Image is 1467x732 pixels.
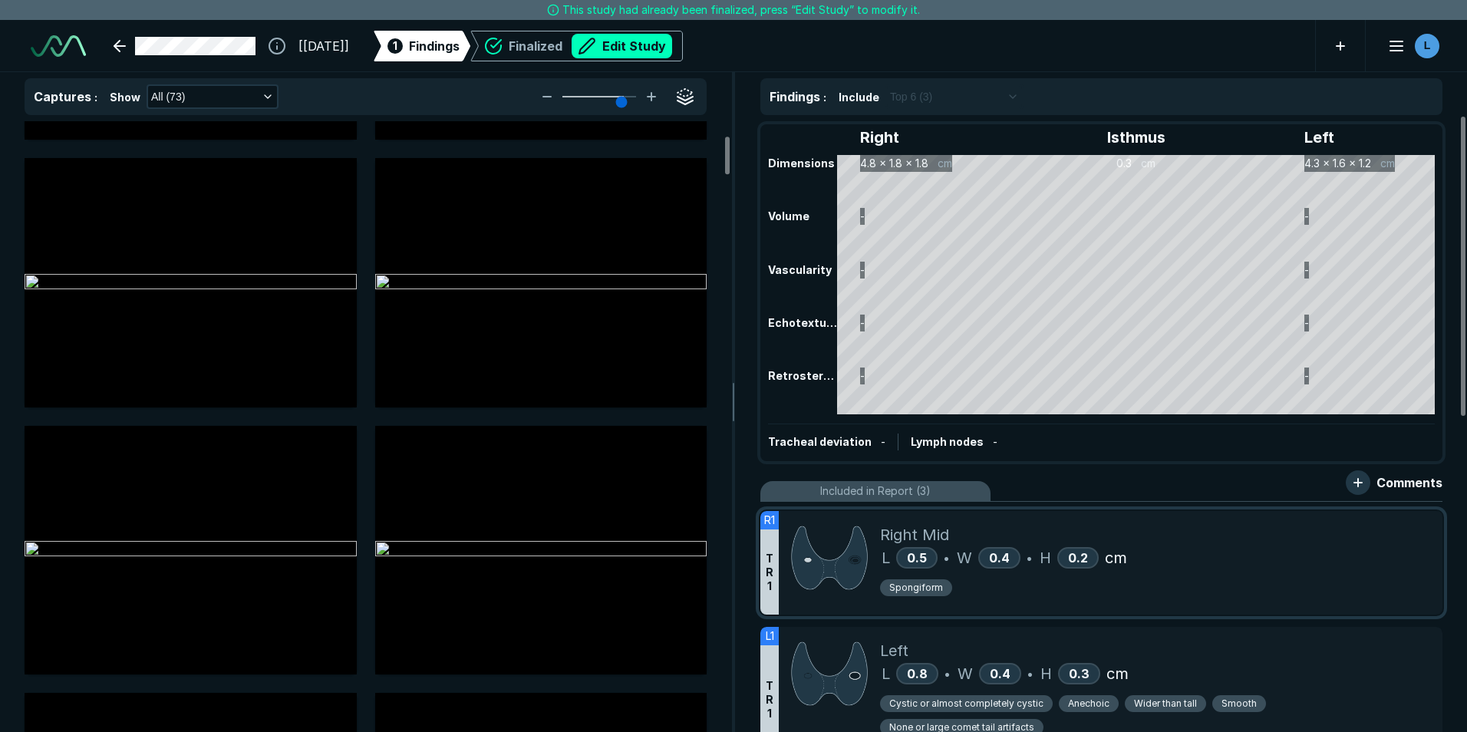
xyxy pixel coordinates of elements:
[562,2,920,18] span: This study had already been finalized, press “Edit Study” to modify it.
[1027,549,1032,567] span: •
[766,628,774,645] span: L1
[1040,662,1052,685] span: H
[889,581,943,595] span: Spongiform
[1105,546,1127,569] span: cm
[393,38,397,54] span: 1
[34,89,91,104] span: Captures
[766,679,773,720] span: T R 1
[907,550,927,565] span: 0.5
[958,662,973,685] span: W
[509,34,672,58] div: Finalized
[25,29,92,63] a: See-Mode Logo
[839,89,879,105] span: Include
[768,435,872,448] span: Tracheal deviation
[25,541,357,559] img: e01fcb02-6ff7-4d55-8afa-e45f6d297957
[1106,662,1129,685] span: cm
[957,546,972,569] span: W
[1221,697,1257,711] span: Smooth
[1134,697,1197,711] span: Wider than tall
[990,666,1010,681] span: 0.4
[25,274,357,292] img: be59c13a-2fe5-4d21-91c7-c12eb4b43b0e
[882,546,890,569] span: L
[1068,550,1088,565] span: 0.2
[823,91,826,104] span: :
[572,34,672,58] button: Edit Study
[470,31,683,61] div: FinalizedEdit Study
[880,523,949,546] span: Right Mid
[766,552,773,593] span: T R 1
[770,89,820,104] span: Findings
[374,31,470,61] div: 1Findings
[993,435,997,448] span: -
[375,274,707,292] img: 9c4f32bf-5fde-4d26-a375-f92b100f0749
[110,89,140,105] span: Show
[409,37,460,55] span: Findings
[764,512,775,529] span: R1
[911,435,984,448] span: Lymph nodes
[1040,546,1051,569] span: H
[151,88,185,105] span: All (73)
[1069,666,1090,681] span: 0.3
[890,88,932,105] span: Top 6 (3)
[760,511,1442,615] div: R1TR1Right MidL0.5•W0.4•H0.2cmSpongiform
[1378,31,1442,61] button: avatar-name
[1068,697,1109,711] span: Anechoic
[298,37,349,55] span: [[DATE]]
[791,639,868,707] img: 8H6F6BAAAABklEQVQDAAYHH0ezpPiaAAAAAElFTkSuQmCC
[944,549,949,567] span: •
[889,697,1043,711] span: Cystic or almost completely cystic
[882,662,890,685] span: L
[1027,664,1033,683] span: •
[944,664,950,683] span: •
[94,91,97,104] span: :
[791,523,868,592] img: 9HAYdcAAAAGSURBVAMAc6wdZd0+OdMAAAAASUVORK5CYII=
[881,435,885,448] span: -
[880,639,908,662] span: Left
[31,35,86,57] img: See-Mode Logo
[989,550,1010,565] span: 0.4
[907,666,928,681] span: 0.8
[1376,473,1442,492] span: Comments
[1424,38,1431,54] span: L
[820,483,931,500] span: Included in Report (3)
[1415,34,1439,58] div: avatar-name
[375,541,707,559] img: 9c3ca5e4-c855-4714-9be7-ea9208c398af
